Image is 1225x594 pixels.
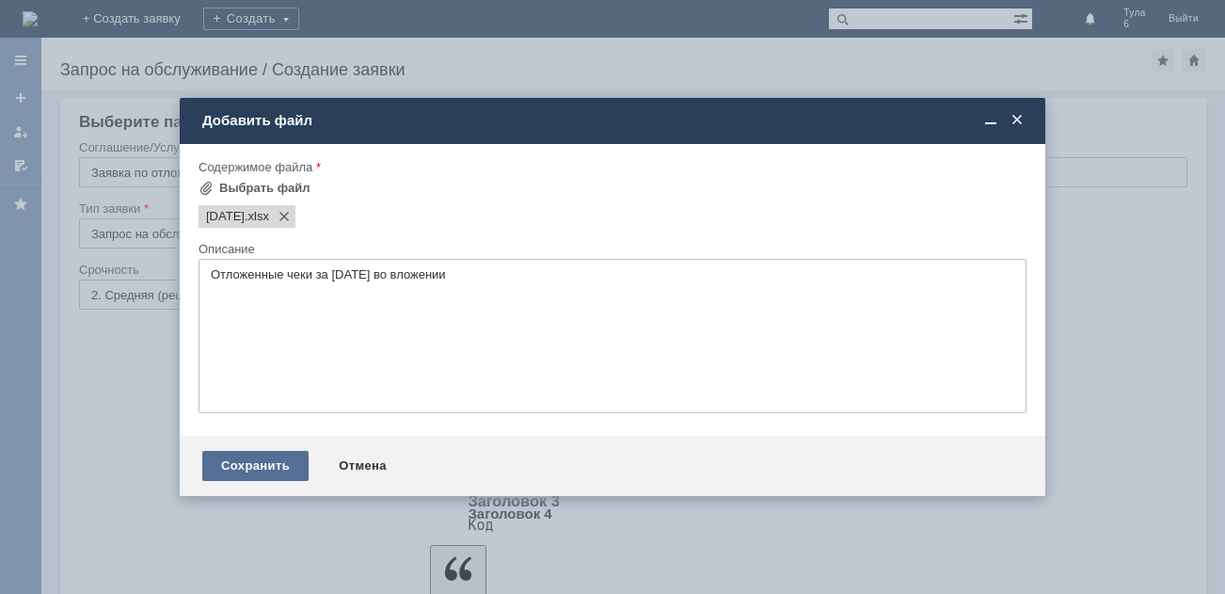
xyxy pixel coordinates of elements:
div: Добрый вечер.Просьба удалить отл.чеки за [DATE] [8,8,275,38]
div: Выбрать файл [219,181,310,196]
span: Свернуть (Ctrl + M) [981,112,1000,129]
span: 21.08.2025.xlsx [245,209,269,224]
span: Закрыть [1008,112,1026,129]
div: Добавить файл [202,112,1026,129]
div: Описание [199,243,1023,255]
div: Содержимое файла [199,161,1023,173]
span: 21.08.2025.xlsx [206,209,245,224]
